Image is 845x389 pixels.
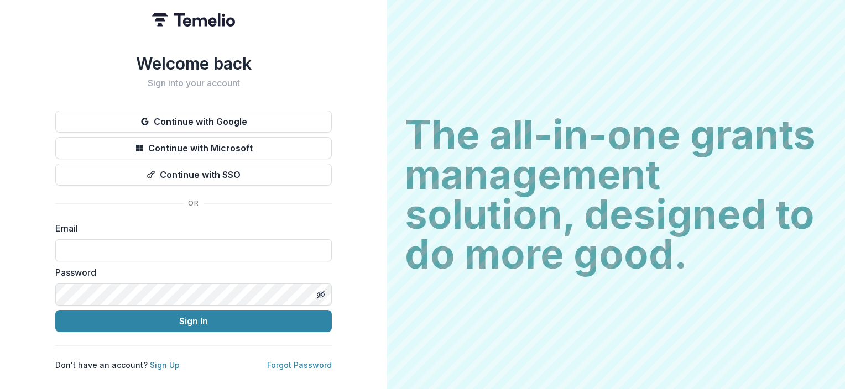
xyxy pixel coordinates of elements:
button: Continue with SSO [55,164,332,186]
label: Password [55,266,325,279]
button: Sign In [55,310,332,332]
label: Email [55,222,325,235]
a: Forgot Password [267,360,332,370]
button: Continue with Google [55,111,332,133]
button: Toggle password visibility [312,286,330,303]
img: Temelio [152,13,235,27]
button: Continue with Microsoft [55,137,332,159]
p: Don't have an account? [55,359,180,371]
a: Sign Up [150,360,180,370]
h1: Welcome back [55,54,332,73]
h2: Sign into your account [55,78,332,88]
